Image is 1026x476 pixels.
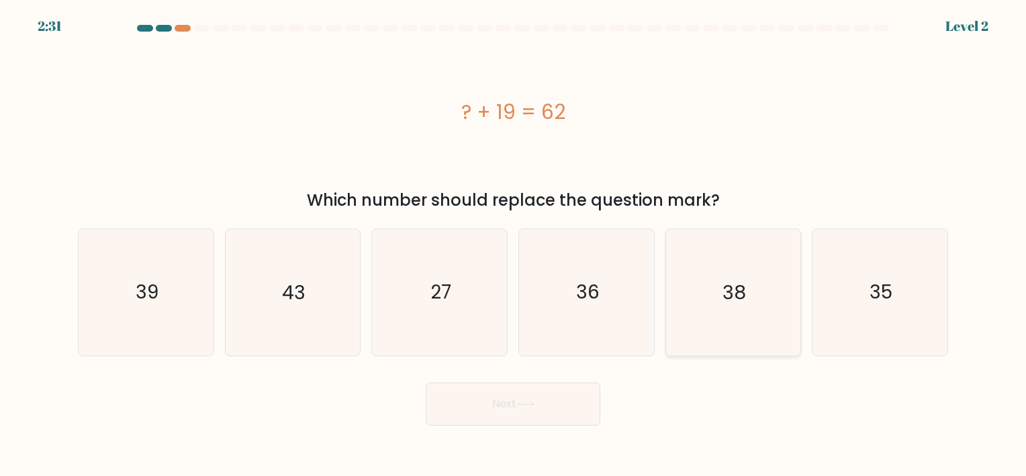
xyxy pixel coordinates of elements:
[576,280,600,306] text: 36
[78,97,948,127] div: ? + 19 = 62
[136,280,158,306] text: 39
[722,280,746,306] text: 38
[86,188,940,212] div: Which number should replace the question mark?
[945,16,988,36] div: Level 2
[426,383,600,426] button: Next
[430,280,451,306] text: 27
[870,280,892,306] text: 35
[282,280,306,306] text: 43
[38,16,62,36] div: 2:31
